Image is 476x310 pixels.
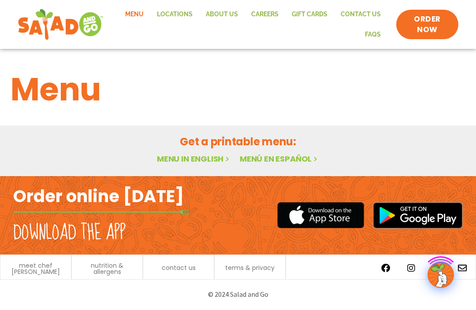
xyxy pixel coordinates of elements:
[240,153,319,164] a: Menú en español
[373,202,463,229] img: google_play
[5,262,67,275] a: meet chef [PERSON_NAME]
[157,153,231,164] a: Menu in English
[150,4,199,25] a: Locations
[76,262,138,275] a: nutrition & allergens
[199,4,245,25] a: About Us
[277,201,364,229] img: appstore
[18,7,104,42] img: new-SAG-logo-768×292
[285,4,334,25] a: GIFT CARDS
[334,4,387,25] a: Contact Us
[112,4,388,44] nav: Menu
[162,265,196,271] a: contact us
[9,288,467,300] p: © 2024 Salad and Go
[245,4,285,25] a: Careers
[13,210,190,214] img: fork
[358,25,387,45] a: FAQs
[225,265,275,271] a: terms & privacy
[396,10,458,40] a: ORDER NOW
[405,14,450,35] span: ORDER NOW
[13,221,126,245] h2: Download the app
[11,134,465,149] h2: Get a printable menu:
[11,66,465,113] h1: Menu
[13,185,184,207] h2: Order online [DATE]
[119,4,150,25] a: Menu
